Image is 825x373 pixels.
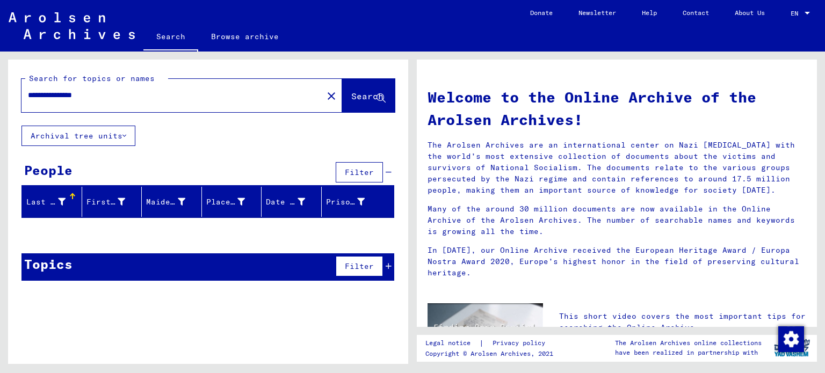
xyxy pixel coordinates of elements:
[778,326,804,352] div: Change consent
[772,334,812,361] img: yv_logo.png
[82,187,142,217] mat-header-cell: First Name
[615,338,762,348] p: The Arolsen Archives online collections
[206,193,262,210] div: Place of Birth
[24,254,73,274] div: Topics
[791,10,802,17] span: EN
[342,79,395,112] button: Search
[22,187,82,217] mat-header-cell: Last Name
[336,256,383,276] button: Filter
[321,85,342,106] button: Clear
[326,196,365,208] div: Prisoner #
[425,338,558,349] div: |
[425,338,479,349] a: Legal notice
[336,162,383,182] button: Filter
[146,193,201,210] div: Maiden Name
[428,86,806,131] h1: Welcome to the Online Archive of the Arolsen Archives!
[202,187,262,217] mat-header-cell: Place of Birth
[266,196,305,208] div: Date of Birth
[266,193,321,210] div: Date of Birth
[86,196,126,208] div: First Name
[26,193,82,210] div: Last Name
[206,196,245,208] div: Place of Birth
[428,303,543,366] img: video.jpg
[21,126,135,146] button: Archival tree units
[143,24,198,52] a: Search
[428,203,806,237] p: Many of the around 30 million documents are now available in the Online Archive of the Arolsen Ar...
[24,160,73,180] div: People
[262,187,322,217] mat-header-cell: Date of Birth
[9,12,135,39] img: Arolsen_neg.svg
[326,193,381,210] div: Prisoner #
[425,349,558,359] p: Copyright © Arolsen Archives, 2021
[615,348,762,357] p: have been realized in partnership with
[146,196,185,208] div: Maiden Name
[142,187,202,217] mat-header-cell: Maiden Name
[322,187,394,217] mat-header-cell: Prisoner #
[428,245,806,279] p: In [DATE], our Online Archive received the European Heritage Award / Europa Nostra Award 2020, Eu...
[778,326,804,352] img: Change consent
[345,261,374,271] span: Filter
[26,196,66,208] div: Last Name
[351,91,383,101] span: Search
[484,338,558,349] a: Privacy policy
[198,24,292,49] a: Browse archive
[29,74,155,83] mat-label: Search for topics or names
[559,311,806,333] p: This short video covers the most important tips for searching the Online Archive.
[428,140,806,196] p: The Arolsen Archives are an international center on Nazi [MEDICAL_DATA] with the world’s most ext...
[325,90,338,103] mat-icon: close
[86,193,142,210] div: First Name
[345,167,374,177] span: Filter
